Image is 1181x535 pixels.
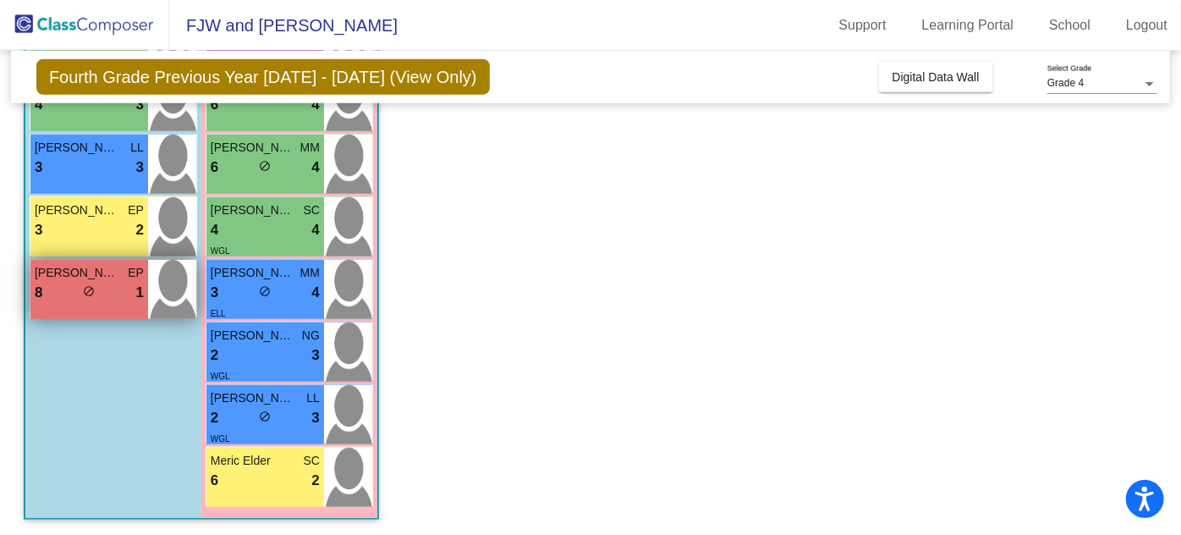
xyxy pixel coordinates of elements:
button: Digital Data Wall [879,62,993,92]
span: 8 [35,282,42,304]
span: do_not_disturb_alt [259,411,271,422]
span: SC [303,452,319,470]
span: LL [306,389,320,407]
span: EP [128,264,144,282]
span: 4 [311,157,319,179]
a: School [1035,12,1104,39]
span: 2 [311,470,319,492]
span: 2 [211,345,218,367]
span: ELL [211,309,226,318]
span: MM [300,139,320,157]
span: 4 [311,94,319,116]
span: 4 [211,219,218,241]
span: do_not_disturb_alt [259,160,271,172]
span: 4 [311,219,319,241]
span: [PERSON_NAME] [211,327,295,345]
span: 4 [311,282,319,304]
a: Support [826,12,900,39]
span: Grade 4 [1047,77,1084,89]
a: Learning Portal [909,12,1028,39]
span: 3 [135,157,143,179]
span: 3 [35,157,42,179]
span: NG [302,327,320,345]
span: Fourth Grade Previous Year [DATE] - [DATE] (View Only) [36,59,490,95]
span: [PERSON_NAME] [35,264,119,282]
span: [PERSON_NAME] [211,139,295,157]
span: [PERSON_NAME] [211,201,295,219]
span: 6 [211,157,218,179]
a: Logout [1112,12,1181,39]
span: 3 [35,219,42,241]
span: do_not_disturb_alt [259,285,271,297]
span: 2 [211,407,218,429]
span: [PERSON_NAME] [211,264,295,282]
span: 1 [135,282,143,304]
span: 4 [35,94,42,116]
span: 3 [311,345,319,367]
span: WGL [211,372,230,381]
span: [PERSON_NAME] [211,389,295,407]
span: [PERSON_NAME] [35,139,119,157]
span: [PERSON_NAME] [35,201,119,219]
span: do_not_disturb_alt [83,285,95,297]
span: MM [300,264,320,282]
span: WGL [211,246,230,256]
span: 6 [211,94,218,116]
span: EP [128,201,144,219]
span: 3 [211,282,218,304]
span: 3 [311,407,319,429]
span: LL [130,139,144,157]
span: Digital Data Wall [893,70,980,84]
span: 3 [135,94,143,116]
span: 6 [211,470,218,492]
span: FJW and [PERSON_NAME] [169,12,398,39]
span: SC [303,201,319,219]
span: 2 [135,219,143,241]
span: WGL [211,434,230,444]
span: Meric Elder [211,452,295,470]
